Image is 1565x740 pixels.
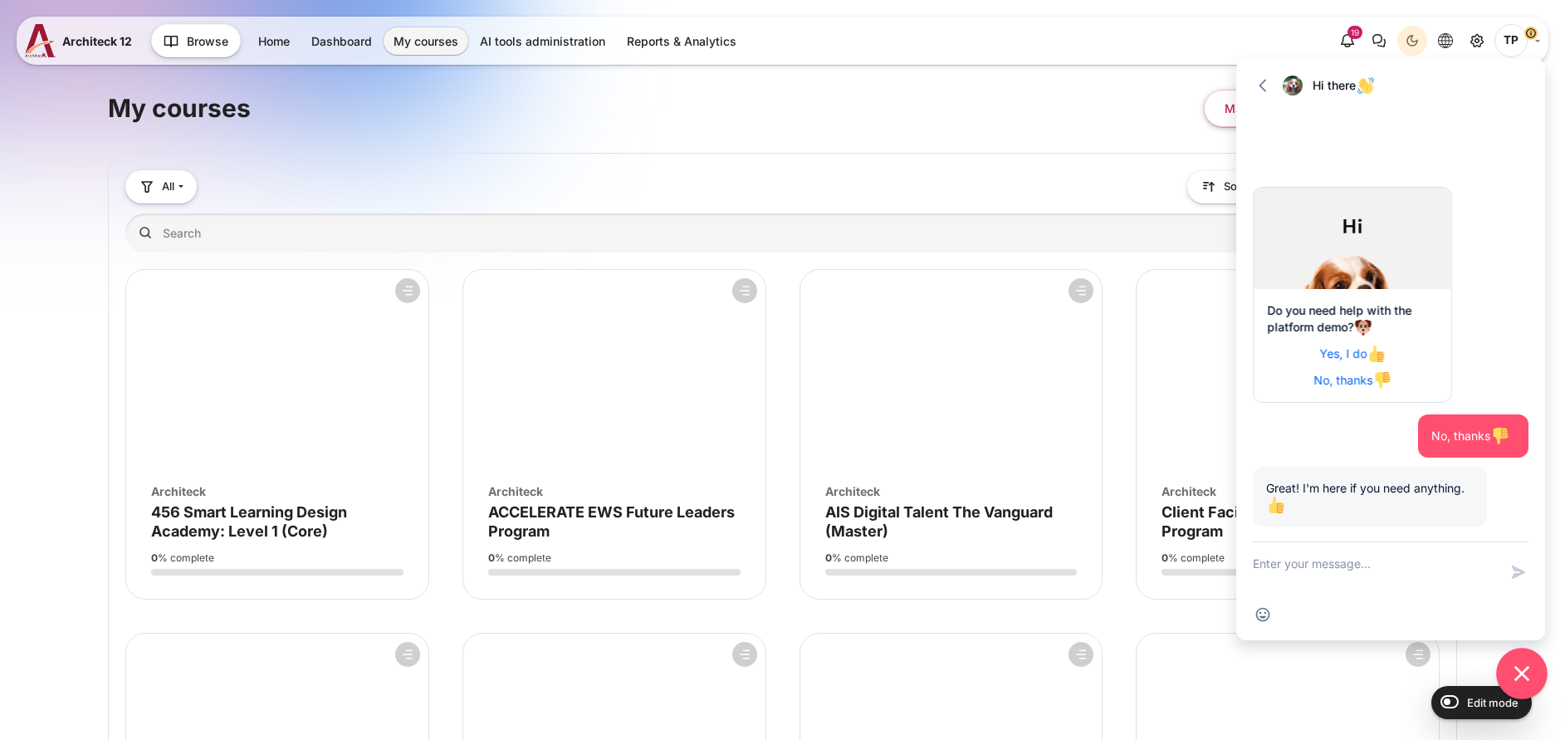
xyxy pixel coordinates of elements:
a: Home [248,27,300,55]
a: Site administration [1462,26,1492,56]
a: Client Facing Certification Program [1162,503,1352,540]
div: Architeck [1162,483,1414,500]
div: % complete [825,551,1078,566]
span: Browse [187,32,228,50]
div: Architeck [151,483,403,500]
a: AIS Digital Talent The Vanguard (Master) [825,503,1053,540]
a: My courses [384,27,468,55]
input: Search [125,213,1440,252]
h1: My courses [108,92,251,125]
div: Show notification window with 19 new notifications [1333,26,1362,56]
strong: 0 [1162,551,1168,564]
span: Architeck 12 [62,32,132,50]
a: AI tools administration [470,27,615,55]
div: % complete [488,551,741,566]
a: 456 Smart Learning Design Academy: Level 1 (Core) [151,503,347,540]
button: Browse [151,24,241,57]
span: All [162,179,174,195]
button: Sorting drop-down menu [1187,171,1352,203]
a: A12 A12 Architeck 12 [25,24,139,57]
a: Dashboard [301,27,382,55]
div: Dark Mode [1400,28,1425,53]
div: 19 [1347,26,1362,39]
button: Grouping drop-down menu [125,170,197,203]
button: Languages [1431,26,1460,56]
div: Architeck [825,483,1078,500]
div: Architeck [488,483,741,500]
a: User menu [1494,24,1540,57]
a: ACCELERATE EWS Future Leaders Program [488,503,735,540]
button: There are 0 unread conversations [1364,26,1394,56]
span: Edit mode [1467,696,1519,709]
img: A12 [25,24,56,57]
span: Thanyaphon Pongpaichet [1494,24,1528,57]
strong: 0 [151,551,158,564]
div: % complete [1162,551,1414,566]
button: Manage courses [1204,90,1338,127]
strong: 0 [488,551,495,564]
a: Reports & Analytics [617,27,746,55]
strong: 0 [825,551,832,564]
span: Sort by course name [1224,179,1330,195]
div: % complete [151,551,403,566]
div: Course overview controls [125,170,1440,256]
button: Light Mode Dark Mode [1397,26,1427,56]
